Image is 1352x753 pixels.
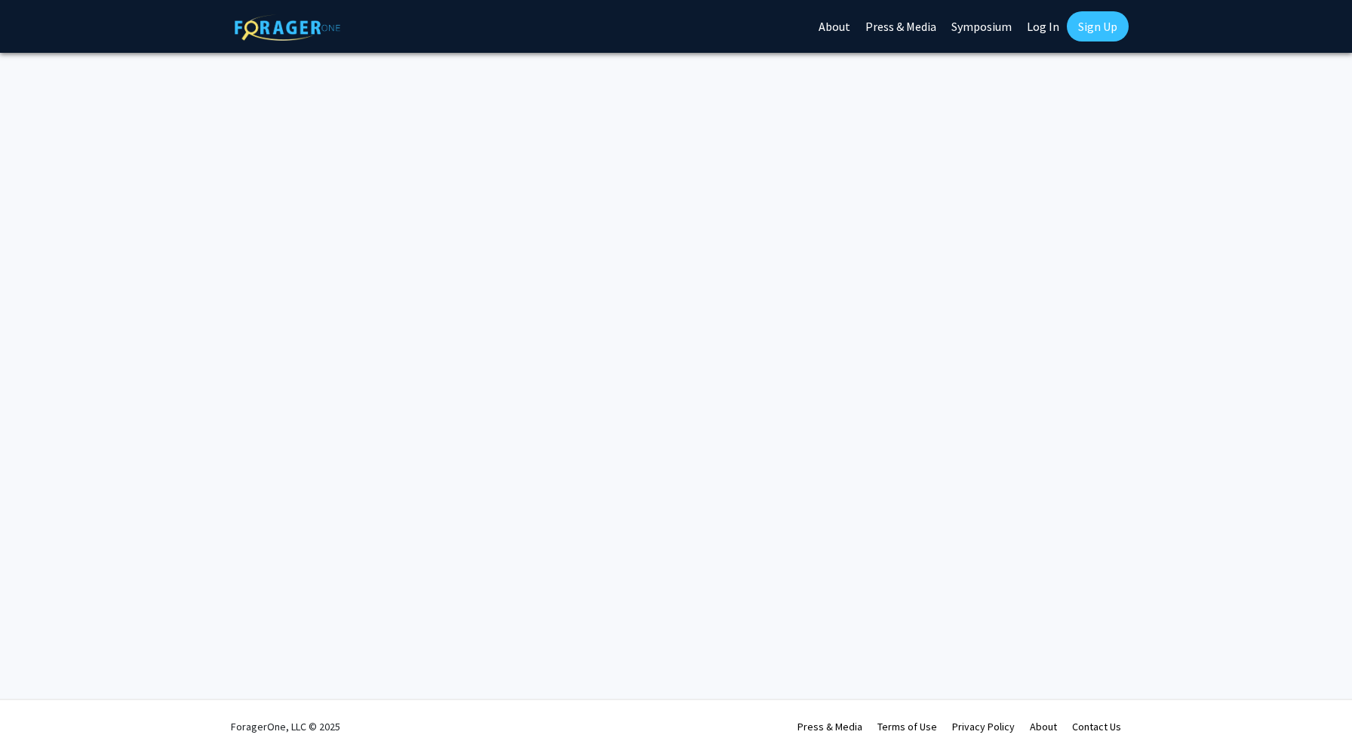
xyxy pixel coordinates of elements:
div: ForagerOne, LLC © 2025 [231,700,340,753]
a: Press & Media [797,720,862,733]
a: Privacy Policy [952,720,1015,733]
img: ForagerOne Logo [235,14,340,41]
a: Sign Up [1067,11,1129,41]
a: Terms of Use [877,720,937,733]
a: About [1030,720,1057,733]
a: Contact Us [1072,720,1121,733]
